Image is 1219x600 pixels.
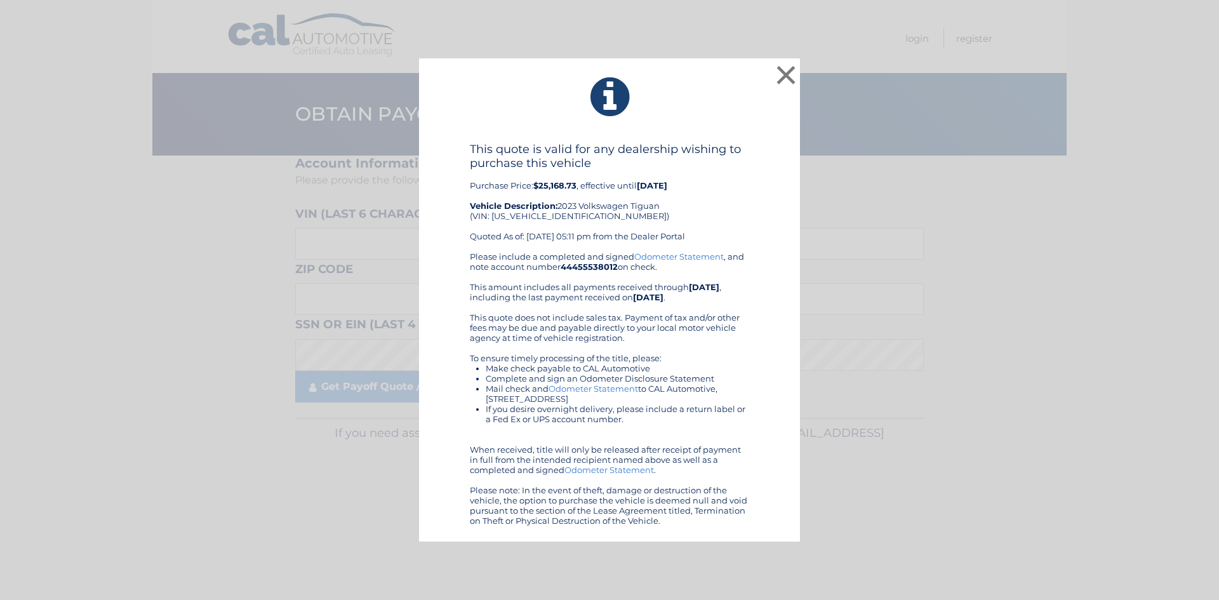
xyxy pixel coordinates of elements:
[470,142,749,251] div: Purchase Price: , effective until 2023 Volkswagen Tiguan (VIN: [US_VEHICLE_IDENTIFICATION_NUMBER]...
[470,142,749,170] h4: This quote is valid for any dealership wishing to purchase this vehicle
[486,373,749,383] li: Complete and sign an Odometer Disclosure Statement
[689,282,719,292] b: [DATE]
[564,465,654,475] a: Odometer Statement
[633,292,663,302] b: [DATE]
[637,180,667,190] b: [DATE]
[561,262,618,272] b: 44455538012
[470,251,749,526] div: Please include a completed and signed , and note account number on check. This amount includes al...
[486,404,749,424] li: If you desire overnight delivery, please include a return label or a Fed Ex or UPS account number.
[773,62,799,88] button: ×
[486,363,749,373] li: Make check payable to CAL Automotive
[486,383,749,404] li: Mail check and to CAL Automotive, [STREET_ADDRESS]
[533,180,576,190] b: $25,168.73
[470,201,557,211] strong: Vehicle Description:
[634,251,724,262] a: Odometer Statement
[549,383,638,394] a: Odometer Statement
